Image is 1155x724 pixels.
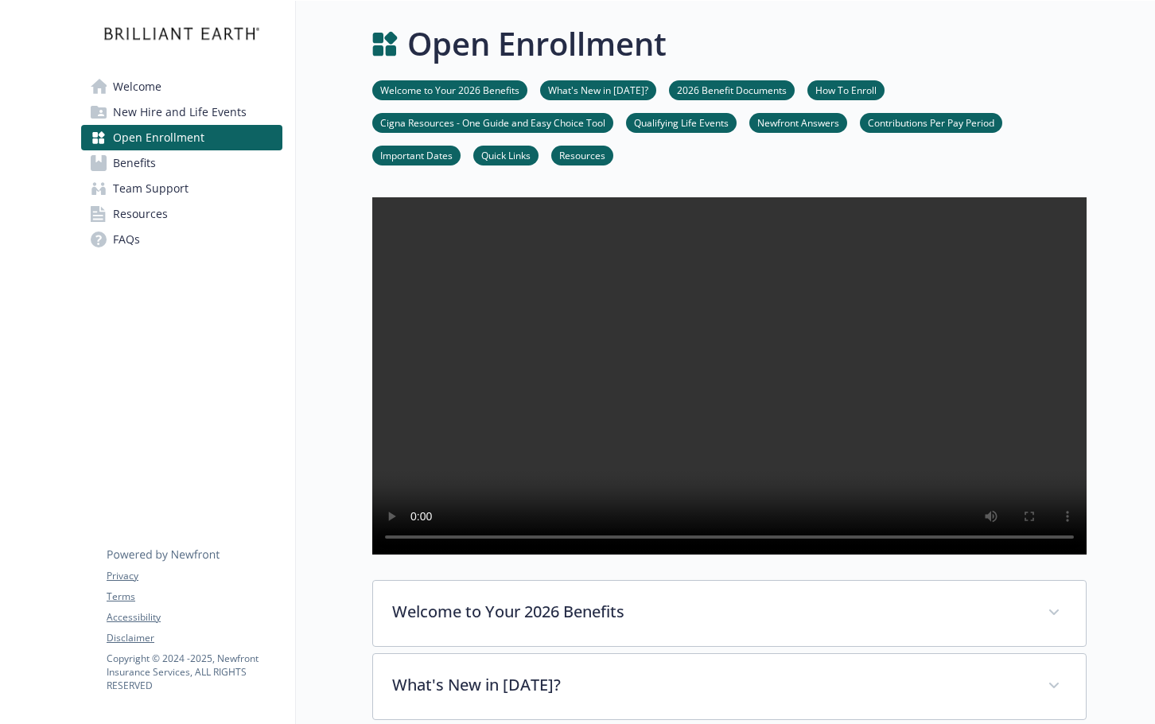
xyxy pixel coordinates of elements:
[473,147,539,162] a: Quick Links
[807,82,885,97] a: How To Enroll
[107,631,282,645] a: Disclaimer
[749,115,847,130] a: Newfront Answers
[860,115,1002,130] a: Contributions Per Pay Period
[372,82,527,97] a: Welcome to Your 2026 Benefits
[392,600,1029,624] p: Welcome to Your 2026 Benefits
[113,227,140,252] span: FAQs
[113,150,156,176] span: Benefits
[81,176,282,201] a: Team Support
[113,99,247,125] span: New Hire and Life Events
[626,115,737,130] a: Qualifying Life Events
[113,201,168,227] span: Resources
[81,125,282,150] a: Open Enrollment
[669,82,795,97] a: 2026 Benefit Documents
[81,99,282,125] a: New Hire and Life Events
[373,581,1086,646] div: Welcome to Your 2026 Benefits
[107,652,282,692] p: Copyright © 2024 - 2025 , Newfront Insurance Services, ALL RIGHTS RESERVED
[107,590,282,604] a: Terms
[372,115,613,130] a: Cigna Resources - One Guide and Easy Choice Tool
[81,227,282,252] a: FAQs
[81,150,282,176] a: Benefits
[540,82,656,97] a: What's New in [DATE]?
[113,176,189,201] span: Team Support
[372,147,461,162] a: Important Dates
[113,125,204,150] span: Open Enrollment
[107,610,282,625] a: Accessibility
[392,673,1029,697] p: What's New in [DATE]?
[551,147,613,162] a: Resources
[373,654,1086,719] div: What's New in [DATE]?
[81,201,282,227] a: Resources
[107,569,282,583] a: Privacy
[81,74,282,99] a: Welcome
[113,74,161,99] span: Welcome
[407,20,667,68] h1: Open Enrollment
